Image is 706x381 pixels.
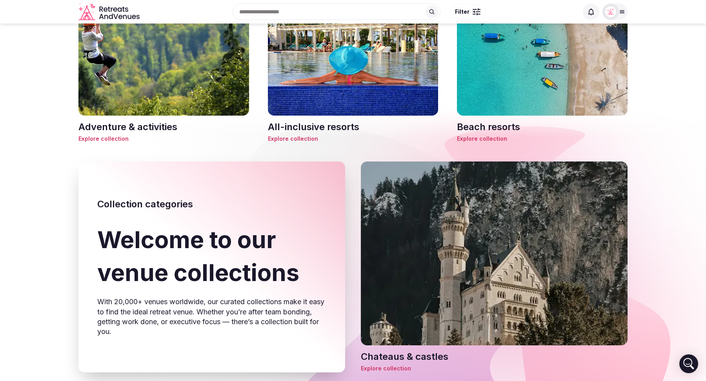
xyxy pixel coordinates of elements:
span: Explore collection [268,135,439,143]
span: Explore collection [78,135,249,143]
h3: All-inclusive resorts [268,120,439,134]
img: Matt Grant Oakes [605,6,616,17]
a: Visit the homepage [78,3,141,21]
h2: Collection categories [97,198,326,211]
h3: Chateaus & castles [361,350,628,363]
div: Open Intercom Messenger [679,354,698,373]
svg: Retreats and Venues company logo [78,3,141,21]
span: Explore collection [457,135,628,143]
h1: Welcome to our venue collections [97,223,326,289]
button: Filter [450,4,486,19]
h3: Adventure & activities [78,120,249,134]
h3: Beach resorts [457,120,628,134]
a: Chateaus & castlesChateaus & castlesExplore collection [361,161,628,372]
span: Filter [455,8,469,16]
p: With 20,000+ venues worldwide, our curated collections make it easy to find the ideal retreat ven... [97,297,326,336]
span: Explore collection [361,365,628,372]
img: Chateaus & castles [361,161,628,361]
